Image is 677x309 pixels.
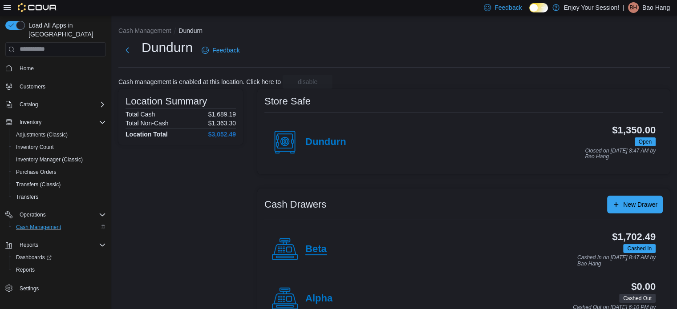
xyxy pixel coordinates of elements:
[619,294,656,303] span: Cashed Out
[612,125,656,136] h3: $1,350.00
[9,178,109,191] button: Transfers (Classic)
[142,39,193,56] h1: Dundurn
[2,239,109,251] button: Reports
[126,131,168,138] h4: Location Total
[623,2,624,13] p: |
[16,131,68,138] span: Adjustments (Classic)
[16,240,106,250] span: Reports
[12,222,65,233] a: Cash Management
[16,266,35,273] span: Reports
[305,136,346,148] h4: Dundurn
[12,265,38,275] a: Reports
[20,241,38,249] span: Reports
[12,222,106,233] span: Cash Management
[585,148,656,160] p: Closed on [DATE] 8:47 AM by Bao Hang
[18,3,57,12] img: Cova
[126,120,169,127] h6: Total Non-Cash
[16,240,42,250] button: Reports
[25,21,106,39] span: Load All Apps in [GEOGRAPHIC_DATA]
[12,142,57,152] a: Inventory Count
[20,119,41,126] span: Inventory
[118,78,281,85] p: Cash management is enabled at this location. Click here to
[283,75,332,89] button: disable
[9,251,109,264] a: Dashboards
[16,117,106,128] span: Inventory
[305,293,332,305] h4: Alpha
[12,129,71,140] a: Adjustments (Classic)
[12,154,106,165] span: Inventory Manager (Classic)
[198,41,243,59] a: Feedback
[16,193,38,201] span: Transfers
[126,111,155,118] h6: Total Cash
[9,191,109,203] button: Transfers
[12,129,106,140] span: Adjustments (Classic)
[16,156,83,163] span: Inventory Manager (Classic)
[628,2,639,13] div: Bao Hang
[16,99,106,110] span: Catalog
[118,27,171,34] button: Cash Management
[264,199,326,210] h3: Cash Drawers
[12,252,106,263] span: Dashboards
[16,254,52,261] span: Dashboards
[12,142,106,152] span: Inventory Count
[16,282,106,293] span: Settings
[12,265,106,275] span: Reports
[9,221,109,233] button: Cash Management
[2,209,109,221] button: Operations
[9,153,109,166] button: Inventory Manager (Classic)
[12,252,55,263] a: Dashboards
[208,131,236,138] h4: $3,052.49
[642,2,670,13] p: Bao Hang
[212,46,239,55] span: Feedback
[635,137,656,146] span: Open
[612,232,656,242] h3: $1,702.49
[623,294,652,302] span: Cashed Out
[623,244,656,253] span: Cashed In
[118,41,136,59] button: Next
[178,27,203,34] button: Dundurn
[12,192,106,202] span: Transfers
[126,96,207,107] h3: Location Summary
[627,245,652,253] span: Cashed In
[577,255,656,267] p: Cashed In on [DATE] 8:47 AM by Bao Hang
[12,179,64,190] a: Transfers (Classic)
[564,2,620,13] p: Enjoy Your Session!
[2,98,109,111] button: Catalog
[264,96,311,107] h3: Store Safe
[9,141,109,153] button: Inventory Count
[16,169,57,176] span: Purchase Orders
[20,101,38,108] span: Catalog
[2,80,109,93] button: Customers
[12,154,86,165] a: Inventory Manager (Classic)
[16,224,61,231] span: Cash Management
[16,81,106,92] span: Customers
[118,26,670,37] nav: An example of EuiBreadcrumbs
[16,117,45,128] button: Inventory
[208,120,236,127] p: $1,363.30
[16,99,41,110] button: Catalog
[305,244,327,255] h4: Beta
[629,2,637,13] span: BH
[9,128,109,141] button: Adjustments (Classic)
[16,144,54,151] span: Inventory Count
[9,264,109,276] button: Reports
[2,281,109,294] button: Settings
[12,179,106,190] span: Transfers (Classic)
[298,77,317,86] span: disable
[623,200,657,209] span: New Drawer
[12,167,106,177] span: Purchase Orders
[529,12,530,13] span: Dark Mode
[16,81,49,92] a: Customers
[607,196,663,213] button: New Drawer
[16,209,106,220] span: Operations
[20,285,39,292] span: Settings
[20,211,46,218] span: Operations
[639,138,652,146] span: Open
[20,83,45,90] span: Customers
[12,167,60,177] a: Purchase Orders
[16,181,61,188] span: Transfers (Classic)
[2,116,109,128] button: Inventory
[2,62,109,75] button: Home
[631,281,656,292] h3: $0.00
[20,65,34,72] span: Home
